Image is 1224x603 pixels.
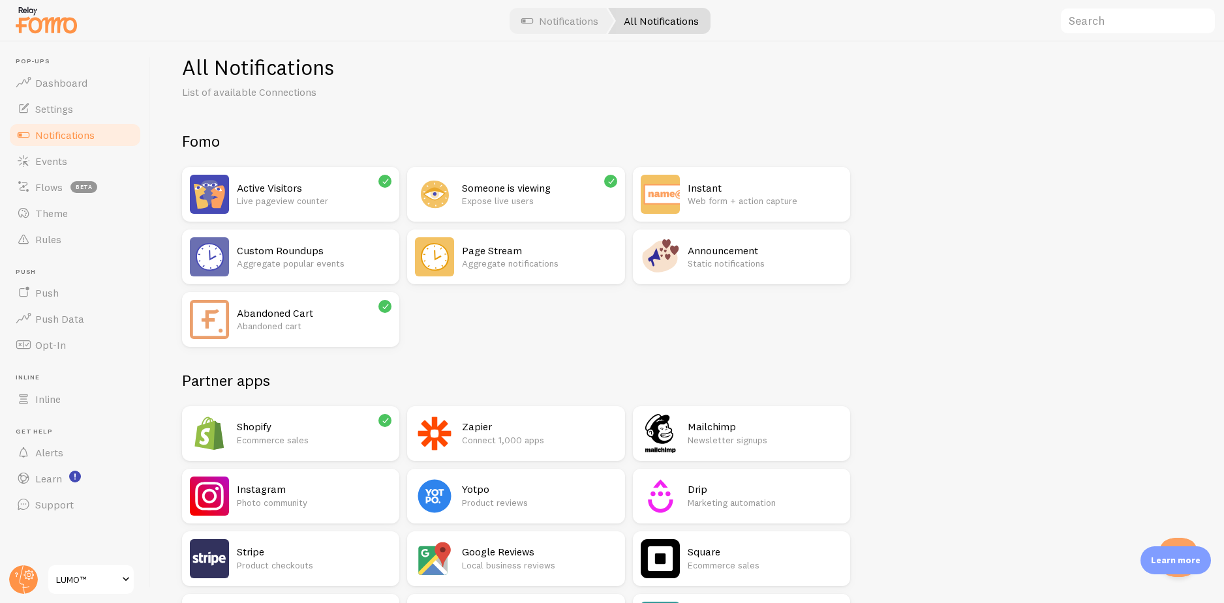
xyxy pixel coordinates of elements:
[462,559,617,572] p: Local business reviews
[237,545,391,559] h2: Stripe
[8,70,142,96] a: Dashboard
[237,306,391,320] h2: Abandoned Cart
[16,57,142,66] span: Pop-ups
[35,233,61,246] span: Rules
[35,102,73,115] span: Settings
[1151,554,1201,566] p: Learn more
[182,131,850,151] h2: Fomo
[641,539,680,578] img: Square
[16,374,142,382] span: Inline
[1159,538,1198,577] iframe: Help Scout Beacon - Open
[8,332,142,358] a: Opt-In
[8,200,142,226] a: Theme
[56,572,118,587] span: LUMO™
[237,559,391,572] p: Product checkouts
[8,174,142,200] a: Flows beta
[14,3,79,37] img: fomo-relay-logo-orange.svg
[688,434,842,447] p: Newsletter signups
[688,559,842,572] p: Ecommerce sales
[688,257,842,270] p: Static notifications
[70,181,97,193] span: beta
[8,492,142,518] a: Support
[35,498,74,511] span: Support
[462,244,617,257] h2: Page Stream
[415,539,454,578] img: Google Reviews
[190,477,229,516] img: Instagram
[8,122,142,148] a: Notifications
[462,420,617,434] h2: Zapier
[35,128,95,141] span: Notifications
[688,482,842,496] h2: Drip
[688,181,842,195] h2: Instant
[688,244,842,257] h2: Announcement
[8,148,142,174] a: Events
[47,564,135,595] a: LUMO™
[462,482,617,496] h2: Yotpo
[237,434,391,447] p: Ecommerce sales
[415,477,454,516] img: Yotpo
[462,434,617,447] p: Connect 1,000 apps
[237,319,391,332] p: Abandoned cart
[16,268,142,276] span: Push
[415,175,454,214] img: Someone is viewing
[8,386,142,412] a: Inline
[8,465,142,492] a: Learn
[8,96,142,122] a: Settings
[182,370,850,390] h2: Partner apps
[190,237,229,276] img: Custom Roundups
[8,226,142,252] a: Rules
[237,482,391,496] h2: Instagram
[688,420,842,434] h2: Mailchimp
[8,439,142,465] a: Alerts
[190,300,229,339] img: Abandoned Cart
[190,175,229,214] img: Active Visitors
[8,306,142,332] a: Push Data
[688,194,842,207] p: Web form + action capture
[237,496,391,509] p: Photo community
[35,207,68,220] span: Theme
[190,414,229,453] img: Shopify
[237,420,391,434] h2: Shopify
[237,244,391,257] h2: Custom Roundups
[35,76,87,89] span: Dashboard
[237,194,391,207] p: Live pageview counter
[16,428,142,436] span: Get Help
[69,471,81,482] svg: <p>Watch New Feature Tutorials!</p>
[641,175,680,214] img: Instant
[462,545,617,559] h2: Google Reviews
[415,237,454,276] img: Page Stream
[462,181,617,195] h2: Someone is viewing
[35,446,63,459] span: Alerts
[462,496,617,509] p: Product reviews
[8,280,142,306] a: Push
[35,286,59,299] span: Push
[462,257,617,270] p: Aggregate notifications
[35,472,62,485] span: Learn
[35,392,61,405] span: Inline
[688,545,842,559] h2: Square
[641,477,680,516] img: Drip
[688,496,842,509] p: Marketing automation
[415,414,454,453] img: Zapier
[237,181,391,195] h2: Active Visitors
[35,181,63,194] span: Flows
[190,539,229,578] img: Stripe
[35,338,66,351] span: Opt-In
[35,312,84,325] span: Push Data
[237,257,391,270] p: Aggregate popular events
[182,54,1193,81] h1: All Notifications
[641,414,680,453] img: Mailchimp
[641,237,680,276] img: Announcement
[35,154,67,168] span: Events
[182,85,495,100] p: List of available Connections
[462,194,617,207] p: Expose live users
[1140,546,1211,574] div: Learn more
